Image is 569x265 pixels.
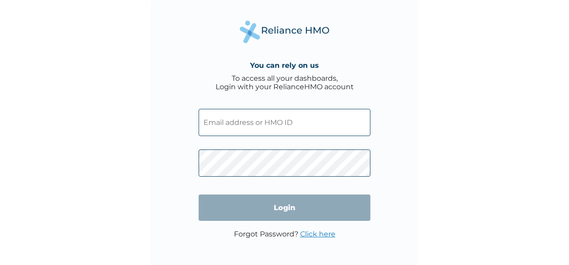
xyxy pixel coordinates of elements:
input: Login [199,195,370,221]
h4: You can rely on us [250,61,319,70]
a: Click here [300,230,335,238]
img: Reliance Health's Logo [240,21,329,43]
input: Email address or HMO ID [199,109,370,136]
div: To access all your dashboards, Login with your RelianceHMO account [216,74,354,91]
p: Forgot Password? [234,230,335,238]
